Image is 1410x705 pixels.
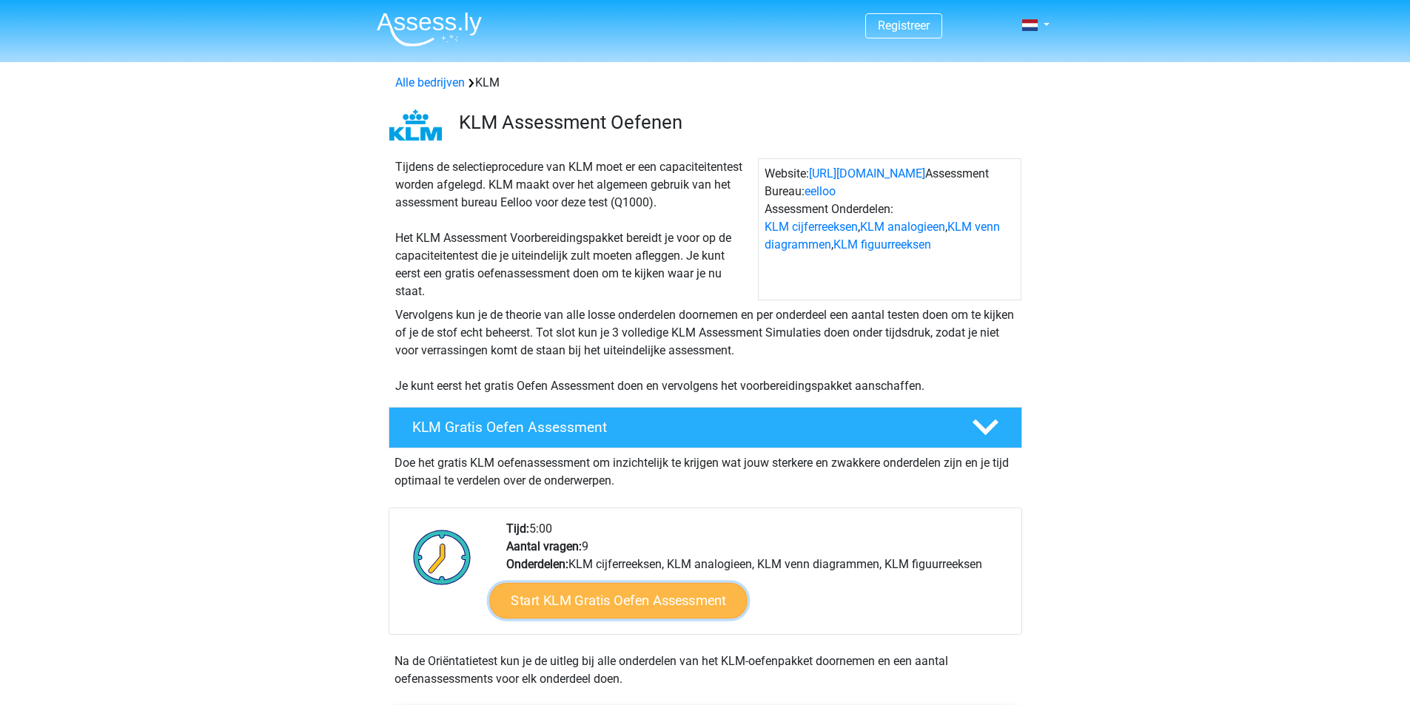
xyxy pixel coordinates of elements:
[389,74,1021,92] div: KLM
[489,582,747,618] a: Start KLM Gratis Oefen Assessment
[405,520,480,594] img: Klok
[389,306,1021,395] div: Vervolgens kun je de theorie van alle losse onderdelen doornemen en per onderdeel een aantal test...
[765,220,858,234] a: KLM cijferreeksen
[395,75,465,90] a: Alle bedrijven
[833,237,931,252] a: KLM figuurreeksen
[389,448,1022,490] div: Doe het gratis KLM oefenassessment om inzichtelijk te krijgen wat jouw sterkere en zwakkere onder...
[878,18,930,33] a: Registreer
[805,184,836,198] a: eelloo
[383,407,1028,448] a: KLM Gratis Oefen Assessment
[506,557,568,571] b: Onderdelen:
[459,111,1010,134] h3: KLM Assessment Oefenen
[758,158,1021,300] div: Website: Assessment Bureau: Assessment Onderdelen: , , ,
[377,12,482,47] img: Assessly
[506,522,529,536] b: Tijd:
[389,158,758,300] div: Tijdens de selectieprocedure van KLM moet er een capaciteitentest worden afgelegd. KLM maakt over...
[412,419,948,436] h4: KLM Gratis Oefen Assessment
[389,652,1022,688] div: Na de Oriëntatietest kun je de uitleg bij alle onderdelen van het KLM-oefenpakket doornemen en ee...
[506,539,582,553] b: Aantal vragen:
[860,220,945,234] a: KLM analogieen
[495,520,1021,634] div: 5:00 9 KLM cijferreeksen, KLM analogieen, KLM venn diagrammen, KLM figuurreeksen
[765,220,1000,252] a: KLM venn diagrammen
[809,166,925,181] a: [URL][DOMAIN_NAME]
